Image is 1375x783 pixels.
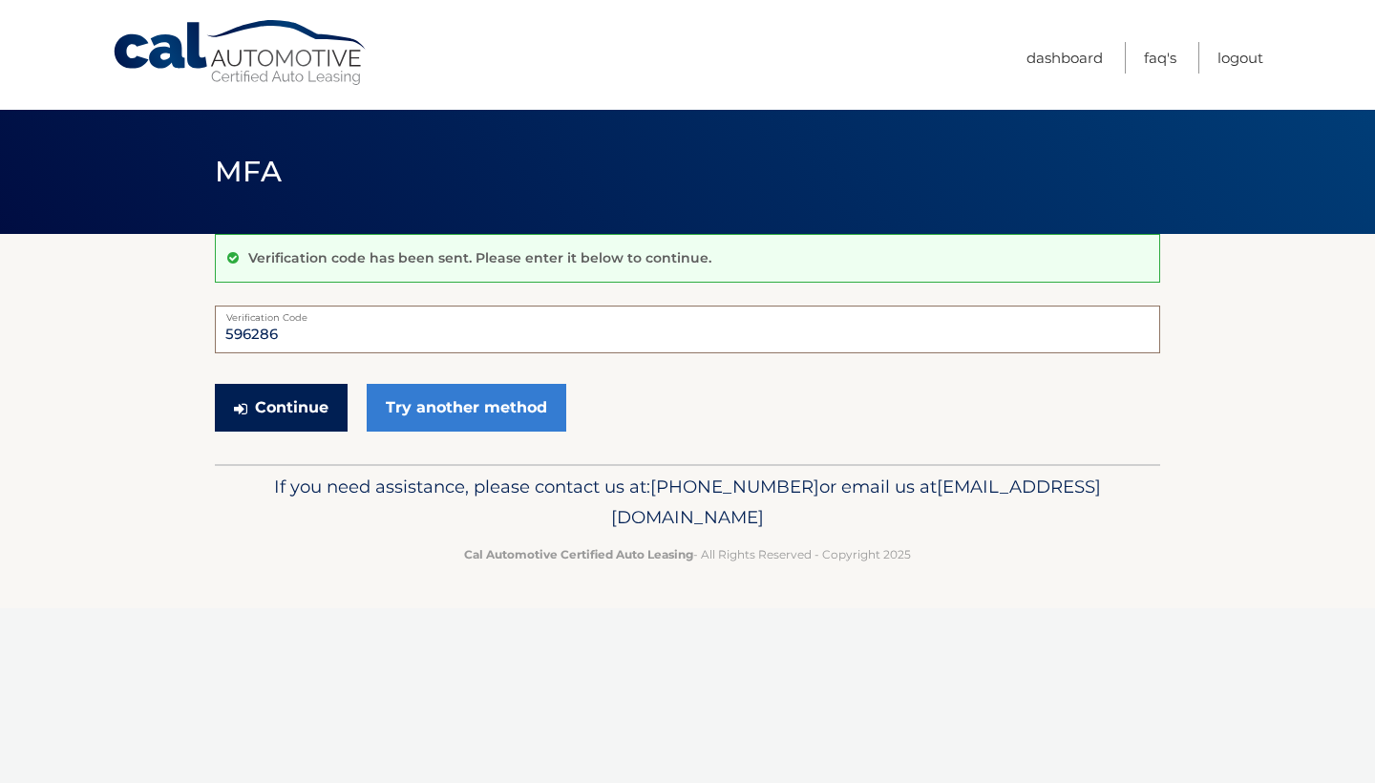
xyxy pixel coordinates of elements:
[227,472,1148,533] p: If you need assistance, please contact us at: or email us at
[1217,42,1263,74] a: Logout
[215,306,1160,353] input: Verification Code
[215,154,282,189] span: MFA
[112,19,370,87] a: Cal Automotive
[248,249,711,266] p: Verification code has been sent. Please enter it below to continue.
[367,384,566,432] a: Try another method
[1144,42,1176,74] a: FAQ's
[650,476,819,497] span: [PHONE_NUMBER]
[464,547,693,561] strong: Cal Automotive Certified Auto Leasing
[227,544,1148,564] p: - All Rights Reserved - Copyright 2025
[1026,42,1103,74] a: Dashboard
[611,476,1101,528] span: [EMAIL_ADDRESS][DOMAIN_NAME]
[215,306,1160,321] label: Verification Code
[215,384,348,432] button: Continue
